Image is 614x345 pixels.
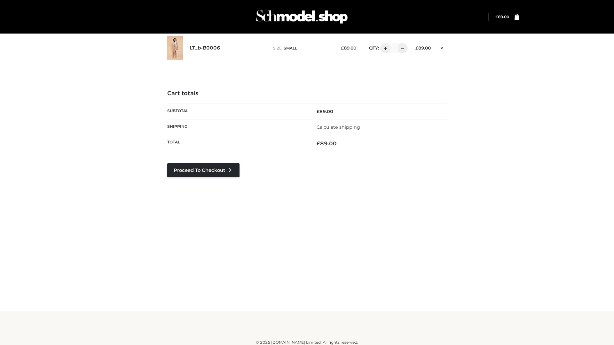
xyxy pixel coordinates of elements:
span: SMALL [284,46,297,50]
a: LT_b-B0006 [190,45,220,51]
p: size : [273,45,331,51]
bdi: 89.00 [317,140,337,147]
bdi: 89.00 [415,45,431,50]
span: £ [495,14,498,19]
span: £ [341,45,344,50]
a: Proceed to Checkout [167,163,240,177]
bdi: 89.00 [341,45,356,50]
a: Remove this item [437,43,447,51]
bdi: 89.00 [317,109,333,114]
img: Schmodel Admin 964 [254,4,350,29]
a: Calculate shipping [317,124,360,130]
bdi: 89.00 [495,14,509,19]
span: £ [317,109,319,114]
th: Total [167,135,307,152]
h4: Cart totals [167,90,447,97]
div: QTY: [363,43,405,53]
a: £89.00 [495,14,509,19]
span: £ [415,45,418,50]
th: Shipping [167,119,307,135]
th: Subtotal [167,103,307,119]
span: £ [317,140,320,147]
